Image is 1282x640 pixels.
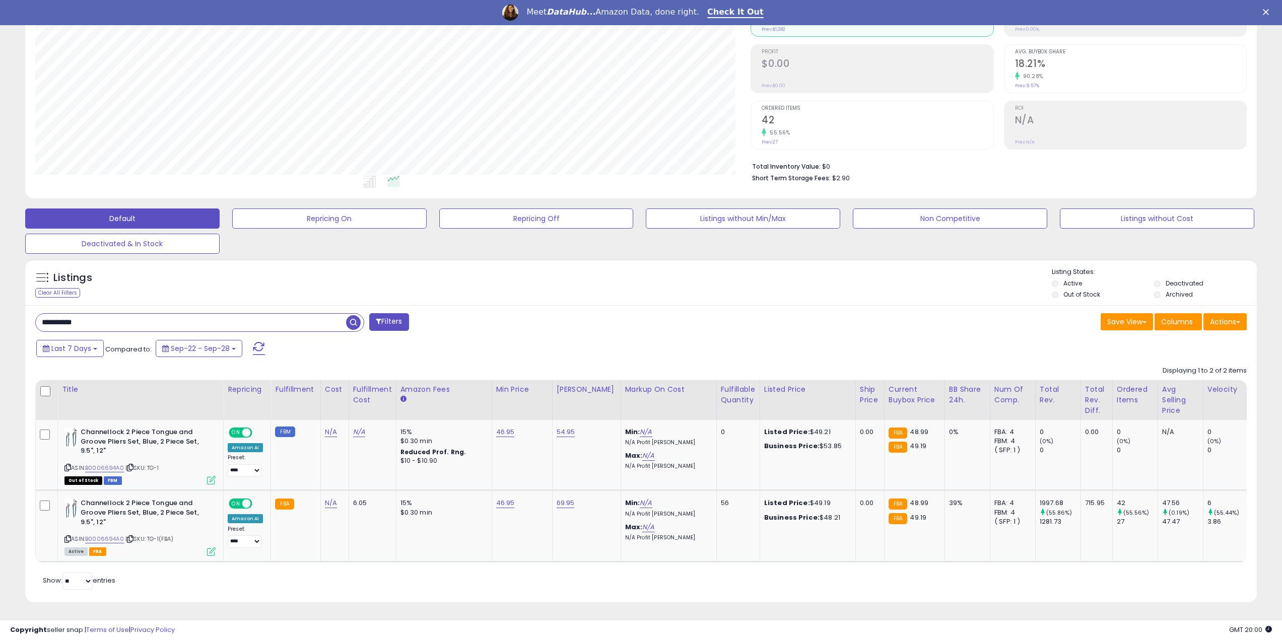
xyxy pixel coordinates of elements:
[1207,428,1248,437] div: 0
[325,427,337,437] a: N/A
[752,162,821,171] b: Total Inventory Value:
[275,384,316,395] div: Fulfillment
[1015,26,1039,32] small: Prev: 0.00%
[1117,499,1158,508] div: 42
[325,498,337,508] a: N/A
[400,437,484,446] div: $0.30 min
[64,499,216,554] div: ASIN:
[1015,106,1246,111] span: ROI
[232,208,427,229] button: Repricing On
[86,625,129,634] a: Terms of Use
[62,384,219,395] div: Title
[764,428,848,437] div: $49.21
[1166,290,1193,299] label: Archived
[1015,58,1246,72] h2: 18.21%
[400,428,484,437] div: 15%
[752,174,831,182] b: Short Term Storage Fees:
[353,384,392,405] div: Fulfillment Cost
[251,500,267,508] span: OFF
[764,441,820,451] b: Business Price:
[994,446,1028,455] div: ( SFP: 1 )
[1117,446,1158,455] div: 0
[1020,73,1043,80] small: 90.28%
[949,428,982,437] div: 0%
[625,511,709,518] p: N/A Profit [PERSON_NAME]
[640,498,652,508] a: N/A
[1085,499,1105,508] div: 715.95
[625,384,712,395] div: Markup on Cost
[1163,366,1247,376] div: Displaying 1 to 2 of 2 items
[625,522,643,532] b: Max:
[762,106,993,111] span: Ordered Items
[762,139,778,145] small: Prev: 27
[1117,517,1158,526] div: 27
[764,384,851,395] div: Listed Price
[1123,509,1149,517] small: (55.56%)
[275,426,295,437] small: FBM
[889,513,907,524] small: FBA
[496,498,515,508] a: 46.95
[625,498,640,508] b: Min:
[557,384,617,395] div: [PERSON_NAME]
[994,499,1028,508] div: FBA: 4
[64,499,78,519] img: 41ptFf6M-QL._SL40_.jpg
[51,343,91,353] span: Last 7 Days
[400,499,484,508] div: 15%
[230,500,242,508] span: ON
[625,463,709,470] p: N/A Profit [PERSON_NAME]
[125,464,159,472] span: | SKU: TG-1
[125,535,174,543] span: | SKU: TG-1(FBA)
[860,384,880,405] div: Ship Price
[910,427,928,437] span: 48.99
[994,384,1031,405] div: Num of Comp.
[353,499,388,508] div: 6.05
[81,428,203,458] b: Channellock 2 Piece Tongue and Groove Pliers Set, Blue, 2 Piece Set, 9.5", 12"
[1162,499,1203,508] div: 47.56
[43,576,115,585] span: Show: entries
[1117,437,1131,445] small: (0%)
[762,83,785,89] small: Prev: $0.00
[35,288,80,298] div: Clear All Filters
[400,457,484,465] div: $10 - $10.90
[1263,9,1273,15] div: Close
[625,439,709,446] p: N/A Profit [PERSON_NAME]
[832,173,850,183] span: $2.90
[105,344,152,354] span: Compared to:
[353,427,365,437] a: N/A
[721,428,752,437] div: 0
[64,547,88,556] span: All listings currently available for purchase on Amazon
[764,442,848,451] div: $53.85
[625,427,640,437] b: Min:
[762,58,993,72] h2: $0.00
[889,499,907,510] small: FBA
[994,428,1028,437] div: FBA: 4
[1169,509,1189,517] small: (0.19%)
[400,395,407,404] small: Amazon Fees.
[1085,384,1108,416] div: Total Rev. Diff.
[228,443,263,452] div: Amazon AI
[85,535,124,543] a: B0006694A0
[1161,317,1193,327] span: Columns
[85,464,124,472] a: B0006694A0
[910,441,926,451] span: 49.19
[1060,208,1254,229] button: Listings without Cost
[1015,49,1246,55] span: Avg. Buybox Share
[10,625,175,635] div: seller snap | |
[762,49,993,55] span: Profit
[910,498,928,508] span: 48.99
[1207,499,1248,508] div: 6
[1162,517,1203,526] div: 47.47
[1015,83,1039,89] small: Prev: 9.57%
[1101,313,1153,330] button: Save View
[764,427,810,437] b: Listed Price:
[642,451,654,461] a: N/A
[621,380,716,420] th: The percentage added to the cost of goods (COGS) that forms the calculator for Min & Max prices.
[1040,499,1081,508] div: 1997.68
[1162,428,1195,437] div: N/A
[721,384,756,405] div: Fulfillable Quantity
[1155,313,1202,330] button: Columns
[228,526,263,548] div: Preset:
[1203,313,1247,330] button: Actions
[625,451,643,460] b: Max:
[707,7,764,18] a: Check It Out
